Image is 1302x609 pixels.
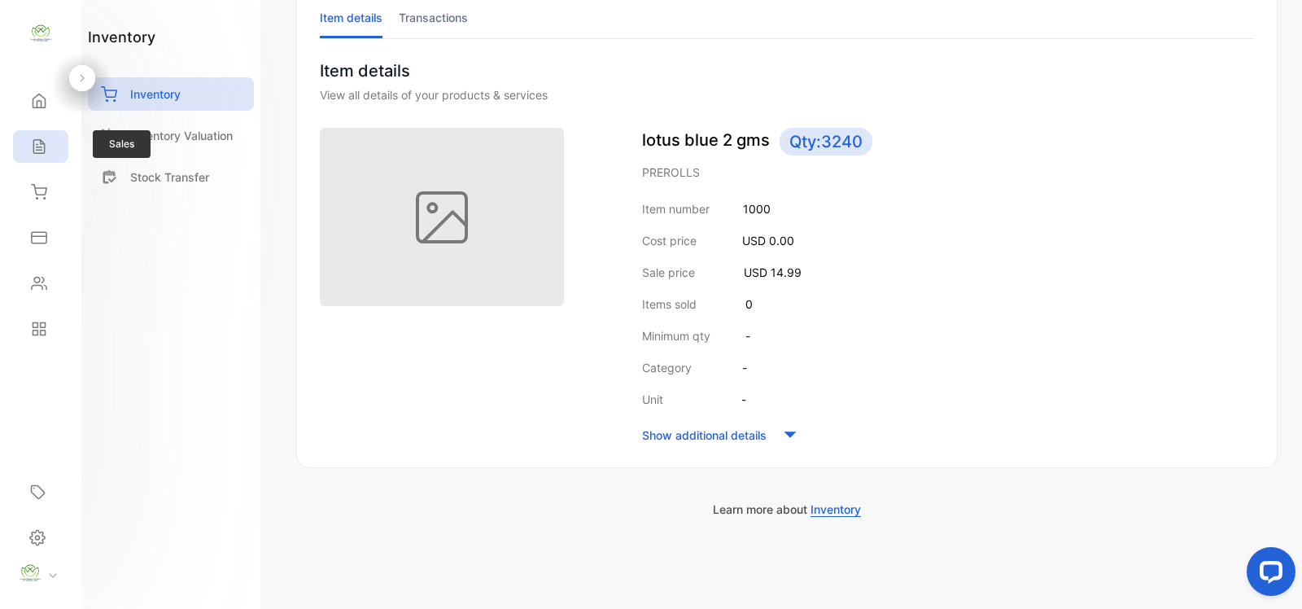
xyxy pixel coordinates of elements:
[320,86,1254,103] div: View all details of your products & services
[642,296,697,313] p: Items sold
[28,21,53,46] img: logo
[741,391,746,408] p: -
[780,128,872,156] span: Qty: 3240
[642,164,1254,181] p: PREROLLS
[1234,541,1302,609] iframe: LiveChat chat widget
[18,561,42,585] img: profile
[642,264,695,281] p: Sale price
[296,501,1278,518] p: Learn more about
[88,160,254,194] a: Stock Transfer
[742,359,747,376] p: -
[742,234,794,248] span: USD 0.00
[810,502,861,517] span: Inventory
[130,127,233,144] p: Inventory Valuation
[745,327,750,344] p: -
[130,169,209,186] p: Stock Transfer
[642,359,692,376] p: Category
[745,296,753,313] p: 0
[93,130,151,158] span: Sales
[88,77,254,111] a: Inventory
[88,119,254,152] a: Inventory Valuation
[642,232,697,249] p: Cost price
[320,128,564,306] img: item
[642,427,767,444] p: Show additional details
[642,327,710,344] p: Minimum qty
[642,391,663,408] p: Unit
[744,265,802,279] span: USD 14.99
[130,85,181,103] p: Inventory
[88,26,155,48] h1: inventory
[642,128,1254,156] p: lotus blue 2 gms
[743,200,771,217] p: 1000
[642,200,710,217] p: Item number
[320,59,1254,83] p: Item details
